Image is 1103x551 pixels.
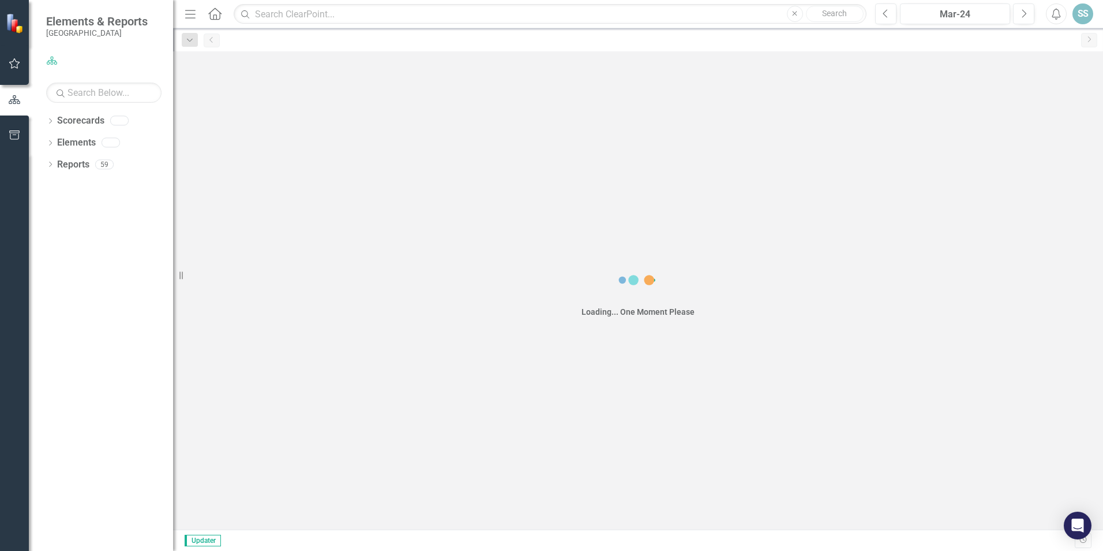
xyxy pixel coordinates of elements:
div: Mar-24 [904,8,1006,21]
button: Mar-24 [900,3,1010,24]
div: Open Intercom Messenger [1064,512,1091,539]
a: Scorecards [57,114,104,128]
span: Updater [185,535,221,546]
input: Search ClearPoint... [234,4,866,24]
span: Search [822,9,847,18]
a: Reports [57,158,89,172]
button: Search [806,6,864,22]
input: Search Below... [46,83,162,103]
a: Elements [57,136,96,150]
div: Loading... One Moment Please [581,306,695,318]
button: SS [1072,3,1093,24]
small: [GEOGRAPHIC_DATA] [46,28,148,38]
span: Elements & Reports [46,14,148,28]
div: 59 [95,159,114,169]
img: ClearPoint Strategy [6,13,27,33]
